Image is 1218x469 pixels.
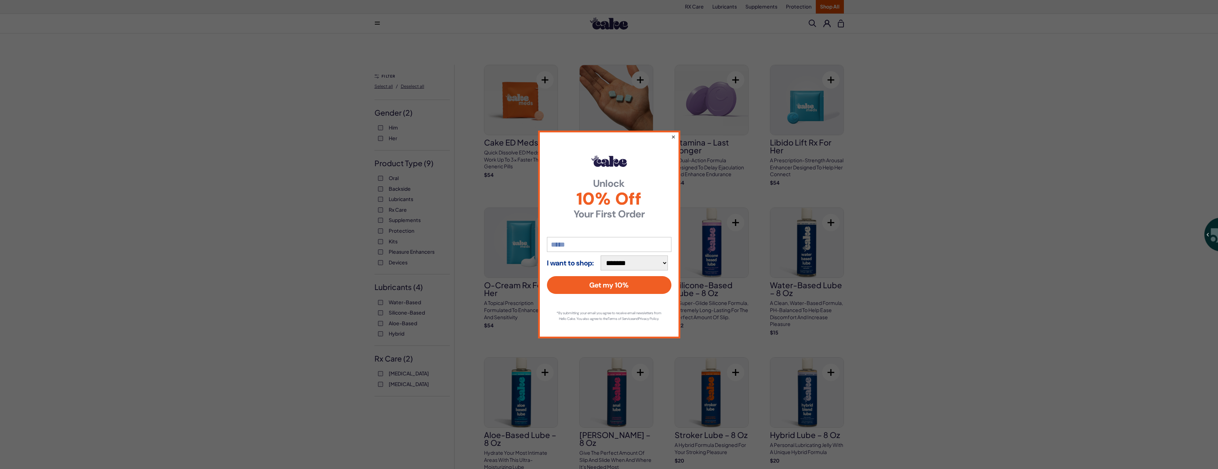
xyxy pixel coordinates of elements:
img: Hello Cake [591,156,627,167]
a: Terms of Service [608,316,633,321]
button: × [671,132,675,141]
a: Privacy Policy [638,316,658,321]
strong: I want to shop: [547,259,594,267]
strong: Unlock [547,179,671,189]
p: *By submitting your email you agree to receive email newsletters from Hello Cake. You also agree ... [554,310,664,322]
button: Get my 10% [547,276,671,294]
span: 10% Off [547,190,671,207]
strong: Your First Order [547,209,671,219]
